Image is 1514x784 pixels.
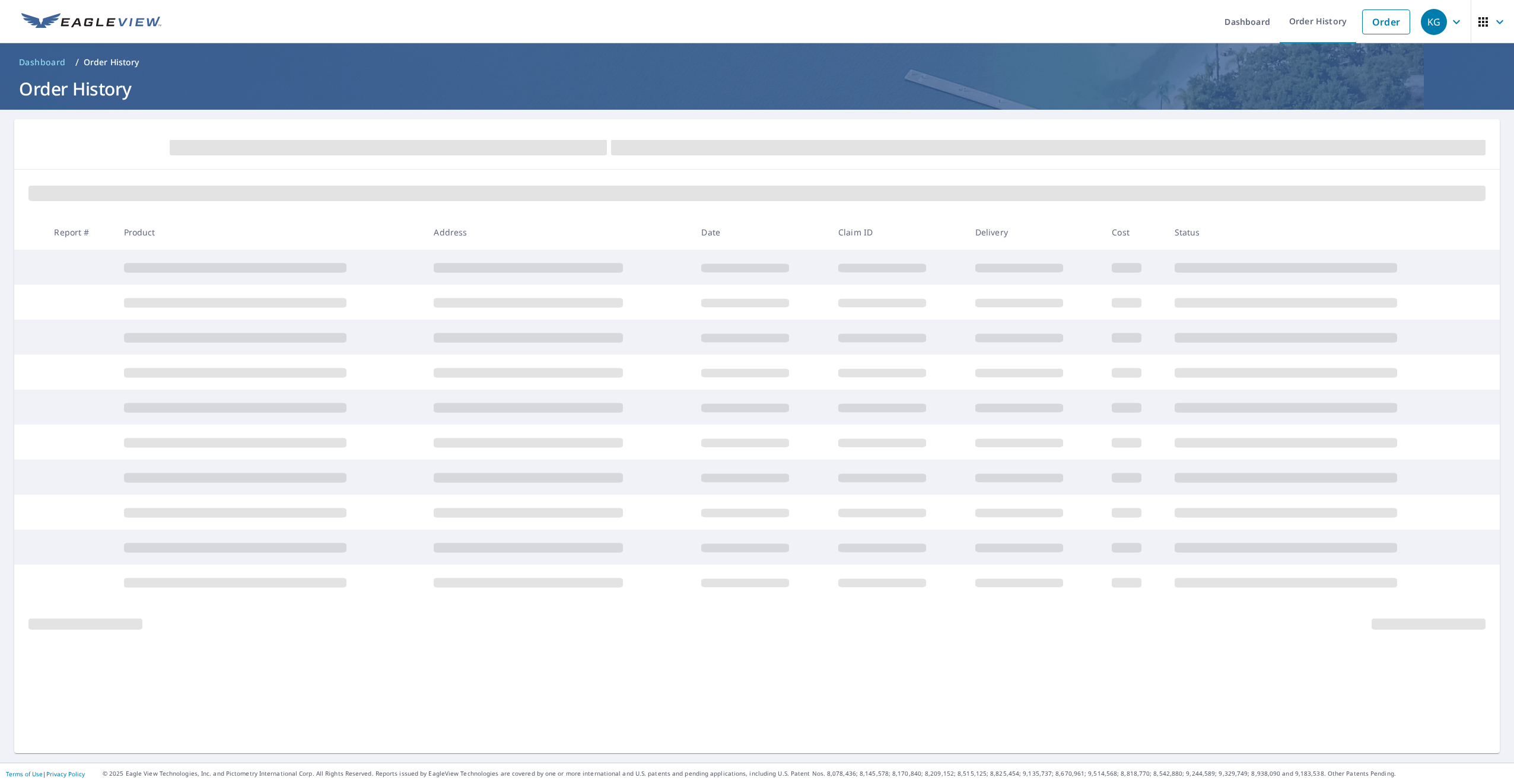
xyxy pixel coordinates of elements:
div: KG [1421,9,1447,35]
th: Report # [44,215,114,250]
img: EV Logo [21,13,161,31]
span: Dashboard [19,56,66,68]
a: Terms of Use [6,770,43,778]
th: Date [692,215,829,250]
li: / [75,55,79,69]
th: Product [114,215,425,250]
a: Order [1362,9,1410,34]
p: Order History [84,56,139,68]
p: | [6,770,85,777]
nav: breadcrumb [14,53,1500,72]
a: Privacy Policy [46,770,85,778]
th: Cost [1102,215,1165,250]
h1: Order History [14,77,1500,101]
th: Address [424,215,692,250]
th: Status [1165,215,1475,250]
th: Claim ID [829,215,966,250]
p: © 2025 Eagle View Technologies, Inc. and Pictometry International Corp. All Rights Reserved. Repo... [103,769,1508,778]
a: Dashboard [14,53,71,72]
th: Delivery [966,215,1103,250]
